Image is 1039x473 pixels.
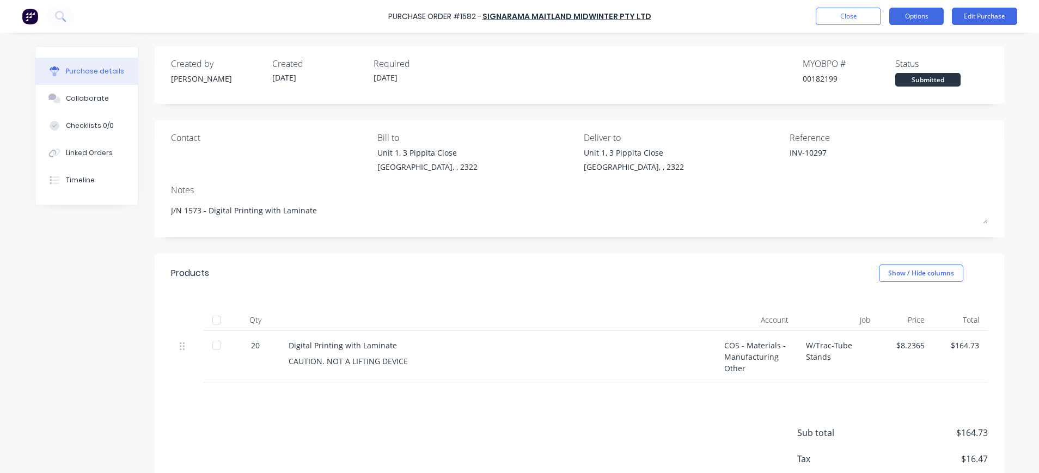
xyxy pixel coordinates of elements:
[797,452,879,465] span: Tax
[66,94,109,103] div: Collaborate
[888,340,925,351] div: $8.2365
[790,147,926,171] textarea: INV-10297
[66,175,95,185] div: Timeline
[374,57,466,70] div: Required
[171,131,369,144] div: Contact
[289,340,707,351] div: Digital Printing with Laminate
[377,131,576,144] div: Bill to
[942,340,979,351] div: $164.73
[35,58,138,85] button: Purchase details
[289,355,707,367] div: CAUTION. NOT A LIFTING DEVICE
[377,147,478,158] div: Unit 1, 3 Pippita Close
[35,85,138,112] button: Collaborate
[879,265,963,282] button: Show / Hide columns
[879,452,988,465] span: $16.47
[790,131,988,144] div: Reference
[35,139,138,167] button: Linked Orders
[816,8,881,25] button: Close
[231,309,280,331] div: Qty
[584,131,782,144] div: Deliver to
[66,148,113,158] div: Linked Orders
[803,73,895,84] div: 00182199
[66,66,124,76] div: Purchase details
[952,8,1017,25] button: Edit Purchase
[933,309,988,331] div: Total
[171,73,264,84] div: [PERSON_NAME]
[797,426,879,439] span: Sub total
[22,8,38,24] img: Factory
[803,57,895,70] div: MYOB PO #
[377,161,478,173] div: [GEOGRAPHIC_DATA], , 2322
[171,57,264,70] div: Created by
[171,199,988,224] textarea: J/N 1573 - Digital Printing with Laminate
[584,147,684,158] div: Unit 1, 3 Pippita Close
[895,57,988,70] div: Status
[240,340,271,351] div: 20
[171,183,988,196] div: Notes
[66,121,114,131] div: Checklists 0/0
[35,112,138,139] button: Checklists 0/0
[879,426,988,439] span: $164.73
[889,8,944,25] button: Options
[171,267,209,280] div: Products
[895,73,961,87] div: Submitted
[272,57,365,70] div: Created
[797,331,879,383] div: W/Trac-Tube Stands
[716,309,797,331] div: Account
[797,309,879,331] div: Job
[716,331,797,383] div: COS - Materials - Manufacturing Other
[879,309,933,331] div: Price
[482,11,651,22] a: Signarama Maitland Midwinter Pty Ltd
[584,161,684,173] div: [GEOGRAPHIC_DATA], , 2322
[35,167,138,194] button: Timeline
[388,11,481,22] div: Purchase Order #1582 -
